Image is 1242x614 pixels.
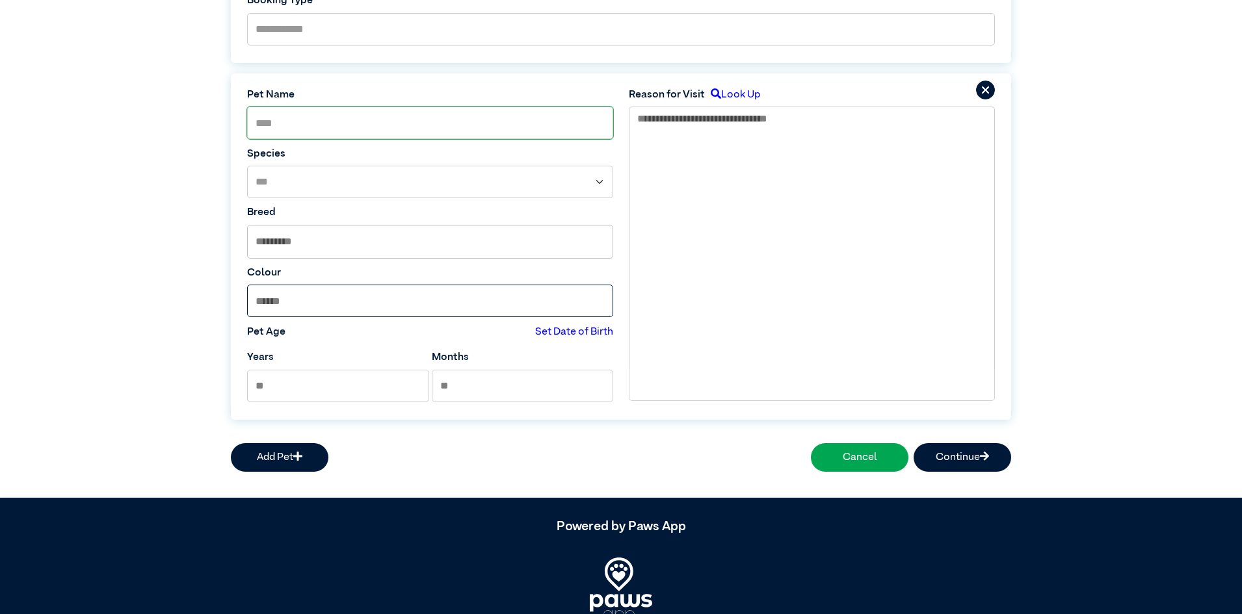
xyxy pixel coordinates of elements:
[629,87,705,103] label: Reason for Visit
[914,443,1011,472] button: Continue
[432,350,469,365] label: Months
[811,443,908,472] button: Cancel
[231,518,1011,534] h5: Powered by Paws App
[247,265,613,281] label: Colour
[247,146,613,162] label: Species
[247,350,274,365] label: Years
[231,443,328,472] button: Add Pet
[535,324,613,340] label: Set Date of Birth
[705,87,760,103] label: Look Up
[247,205,613,220] label: Breed
[247,324,285,340] label: Pet Age
[247,87,613,103] label: Pet Name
